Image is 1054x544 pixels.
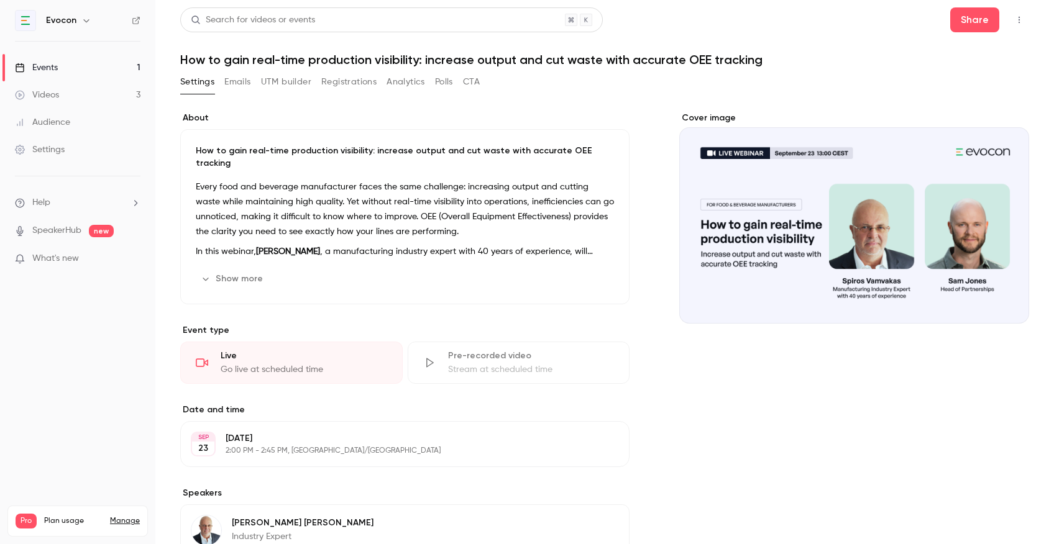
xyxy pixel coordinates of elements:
[180,72,214,92] button: Settings
[408,342,630,384] div: Pre-recorded videoStream at scheduled time
[226,446,564,456] p: 2:00 PM - 2:45 PM, [GEOGRAPHIC_DATA]/[GEOGRAPHIC_DATA]
[224,72,250,92] button: Emails
[15,89,59,101] div: Videos
[32,196,50,209] span: Help
[46,14,76,27] h6: Evocon
[261,72,311,92] button: UTM builder
[256,247,320,256] strong: [PERSON_NAME]
[221,363,387,376] div: Go live at scheduled time
[448,363,615,376] div: Stream at scheduled time
[463,72,480,92] button: CTA
[679,112,1029,324] section: Cover image
[32,252,79,265] span: What's new
[196,269,270,289] button: Show more
[32,224,81,237] a: SpeakerHub
[16,514,37,528] span: Pro
[180,487,630,499] label: Speakers
[15,61,58,74] div: Events
[232,517,549,529] p: [PERSON_NAME] [PERSON_NAME]
[180,342,403,384] div: LiveGo live at scheduled time
[15,196,140,209] li: help-dropdown-opener
[435,72,453,92] button: Polls
[198,442,208,455] p: 23
[196,145,614,170] p: How to gain real-time production visibility: increase output and cut waste with accurate OEE trac...
[16,11,35,30] img: Evocon
[196,179,614,239] p: Every food and beverage manufacturer faces the same challenge: increasing output and cutting wast...
[180,52,1029,67] h1: How to gain real-time production visibility: increase output and cut waste with accurate OEE trac...
[232,530,549,543] p: Industry Expert
[89,225,114,237] span: new
[196,244,614,259] p: In this webinar, , a manufacturing industry expert with 40 years of experience, will demystify OE...
[15,143,65,156] div: Settings
[192,433,214,442] div: SEP
[226,432,564,445] p: [DATE]
[448,350,615,362] div: Pre-recorded video
[180,324,630,337] p: Event type
[321,72,377,92] button: Registrations
[126,253,140,265] iframe: Noticeable Trigger
[221,350,387,362] div: Live
[950,7,999,32] button: Share
[679,112,1029,124] label: Cover image
[387,72,425,92] button: Analytics
[180,404,630,416] label: Date and time
[191,14,315,27] div: Search for videos or events
[110,516,140,526] a: Manage
[15,116,70,129] div: Audience
[180,112,630,124] label: About
[44,516,103,526] span: Plan usage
